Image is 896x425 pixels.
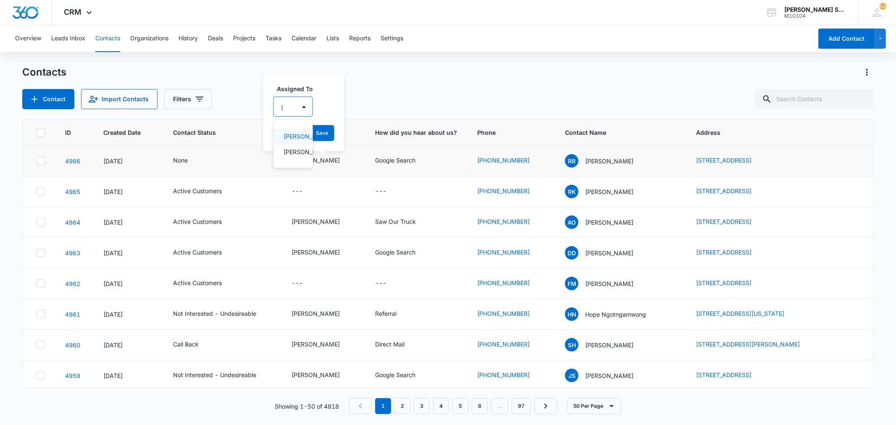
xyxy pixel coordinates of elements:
[880,3,886,10] div: notifications count
[565,185,649,198] div: Contact Name - Rebekah Krone - Select to Edit Field
[65,311,80,318] a: Navigate to contact details page for Hope Ngotngamwong
[130,25,168,52] button: Organizations
[65,280,80,287] a: Navigate to contact details page for Frank Marchionni
[173,278,222,287] div: Active Customers
[565,215,578,229] span: AO
[512,398,531,414] a: Page 97
[565,307,661,321] div: Contact Name - Hope Ngotngamwong - Select to Edit Field
[375,398,391,414] em: 1
[565,277,578,290] span: FM
[696,371,751,378] a: [STREET_ADDRESS]
[375,156,415,165] div: Google Search
[173,248,237,258] div: Contact Status - Active Customers - Select to Edit Field
[95,25,120,52] button: Contacts
[292,340,355,350] div: Assigned To - Jim McDevitt - Select to Edit Field
[565,338,578,352] span: SH
[265,25,281,52] button: Tasks
[103,371,153,380] div: [DATE]
[784,6,846,13] div: account name
[349,25,370,52] button: Reports
[326,25,339,52] button: Lists
[179,25,198,52] button: History
[292,309,355,319] div: Assigned To - Kenneth Florman - Select to Edit Field
[173,370,271,380] div: Contact Status - Not Interested - Undesireable - Select to Edit Field
[696,310,784,317] a: [STREET_ADDRESS][US_STATE]
[696,341,800,348] a: [STREET_ADDRESS][PERSON_NAME]
[173,340,214,350] div: Contact Status - Call Back - Select to Edit Field
[292,217,355,227] div: Assigned To - Jim McDevitt - Select to Edit Field
[375,340,420,350] div: How did you hear about us? - Direct Mail - Select to Edit Field
[696,157,751,164] a: [STREET_ADDRESS]
[375,340,405,349] div: Direct Mail
[173,309,271,319] div: Contact Status - Not Interested - Undesireable - Select to Edit Field
[65,341,80,349] a: Navigate to contact details page for Santosh Hasani
[65,128,71,137] span: ID
[292,156,340,165] div: [PERSON_NAME]
[696,187,751,194] a: [STREET_ADDRESS]
[565,369,578,382] span: JS
[477,128,533,137] span: Phone
[173,128,259,137] span: Contact Status
[477,340,530,349] a: [PHONE_NUMBER]
[375,217,431,227] div: How did you hear about us? - Saw Our Truck - Select to Edit Field
[696,309,799,319] div: Address - 4302 W Toledo Ct, Broken Arrow, Oklahoma, 74012 - Select to Edit Field
[51,25,85,52] button: Leads Inbox
[477,248,545,258] div: Phone - (817) 291-7559 - Select to Edit Field
[477,370,545,380] div: Phone - (219) 629-1498 - Select to Edit Field
[472,398,488,414] a: Page 6
[477,278,545,289] div: Phone - (708) 829-1735 - Select to Edit Field
[22,66,66,79] h1: Contacts
[585,341,633,349] p: [PERSON_NAME]
[275,402,339,411] p: Showing 1-50 of 4818
[173,309,256,318] div: Not Interested - Undesireable
[284,132,301,141] p: [PERSON_NAME]
[173,186,222,195] div: Active Customers
[292,186,318,197] div: Assigned To - - Select to Edit Field
[585,279,633,288] p: [PERSON_NAME]
[292,278,303,289] div: ---
[375,186,386,197] div: ---
[565,246,649,260] div: Contact Name - Dabid Deane - Select to Edit Field
[784,13,846,19] div: account id
[292,309,340,318] div: [PERSON_NAME]
[292,370,340,379] div: [PERSON_NAME]
[452,398,468,414] a: Page 5
[477,186,545,197] div: Phone - (214) 477-1881 - Select to Edit Field
[65,157,80,165] a: Navigate to contact details page for Ricky Rowan
[585,157,633,165] p: [PERSON_NAME]
[375,370,415,379] div: Google Search
[585,218,633,227] p: [PERSON_NAME]
[567,398,621,414] button: 50 Per Page
[164,89,212,109] button: Filters
[64,8,82,16] span: CRM
[565,338,649,352] div: Contact Name - Santosh Hasani - Select to Edit Field
[696,249,751,256] a: [STREET_ADDRESS]
[65,219,80,226] a: Navigate to contact details page for Aziz Odeh
[173,340,199,349] div: Call Back
[292,278,318,289] div: Assigned To - - Select to Edit Field
[173,248,222,257] div: Active Customers
[860,66,874,79] button: Actions
[585,249,633,257] p: [PERSON_NAME]
[477,309,545,319] div: Phone - (918) 629-6318 - Select to Edit Field
[433,398,449,414] a: Page 4
[349,398,557,414] nav: Pagination
[15,25,41,52] button: Overview
[81,89,158,109] button: Import Contacts
[103,187,153,196] div: [DATE]
[375,278,386,289] div: ---
[477,309,530,318] a: [PHONE_NUMBER]
[375,128,457,137] span: How did you hear about us?
[565,277,649,290] div: Contact Name - Frank Marchionni - Select to Edit Field
[565,154,578,168] span: RR
[381,25,403,52] button: Settings
[375,186,402,197] div: How did you hear about us? - - Select to Edit Field
[173,217,222,226] div: Active Customers
[208,25,223,52] button: Deals
[103,128,141,137] span: Created Date
[173,370,256,379] div: Not Interested - Undesireable
[696,279,751,286] a: [STREET_ADDRESS]
[173,186,237,197] div: Contact Status - Active Customers - Select to Edit Field
[173,217,237,227] div: Contact Status - Active Customers - Select to Edit Field
[696,278,767,289] div: Address - 845 Memorial, Chicago Heights, IL, 60411-2026 - Select to Edit Field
